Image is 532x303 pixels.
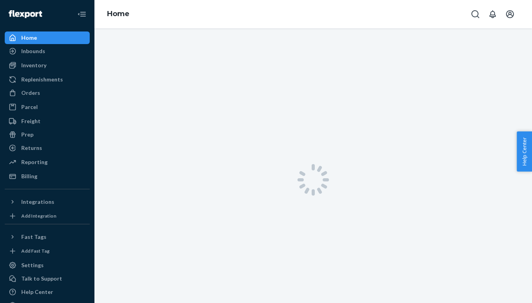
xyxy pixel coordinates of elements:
a: Billing [5,170,90,183]
div: Replenishments [21,76,63,83]
div: Freight [21,117,41,125]
div: Parcel [21,103,38,111]
a: Prep [5,128,90,141]
a: Inbounds [5,45,90,57]
button: Fast Tags [5,231,90,243]
a: Orders [5,87,90,99]
button: Open Search Box [467,6,483,22]
button: Close Navigation [74,6,90,22]
button: Open account menu [502,6,518,22]
a: Help Center [5,286,90,298]
img: Flexport logo [9,10,42,18]
div: Returns [21,144,42,152]
a: Freight [5,115,90,127]
div: Settings [21,261,44,269]
div: Reporting [21,158,48,166]
div: Inventory [21,61,46,69]
button: Help Center [517,131,532,172]
div: Help Center [21,288,53,296]
a: Replenishments [5,73,90,86]
a: Home [5,31,90,44]
div: Talk to Support [21,275,62,283]
a: Returns [5,142,90,154]
div: Home [21,34,37,42]
button: Open notifications [485,6,501,22]
a: Settings [5,259,90,272]
div: Fast Tags [21,233,46,241]
a: Parcel [5,101,90,113]
div: Add Integration [21,212,56,219]
a: Talk to Support [5,272,90,285]
a: Add Fast Tag [5,246,90,256]
div: Inbounds [21,47,45,55]
a: Add Integration [5,211,90,221]
a: Inventory [5,59,90,72]
div: Add Fast Tag [21,248,50,254]
button: Integrations [5,196,90,208]
a: Reporting [5,156,90,168]
ol: breadcrumbs [101,3,136,26]
div: Orders [21,89,40,97]
div: Prep [21,131,33,139]
div: Integrations [21,198,54,206]
div: Billing [21,172,37,180]
a: Home [107,9,129,18]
